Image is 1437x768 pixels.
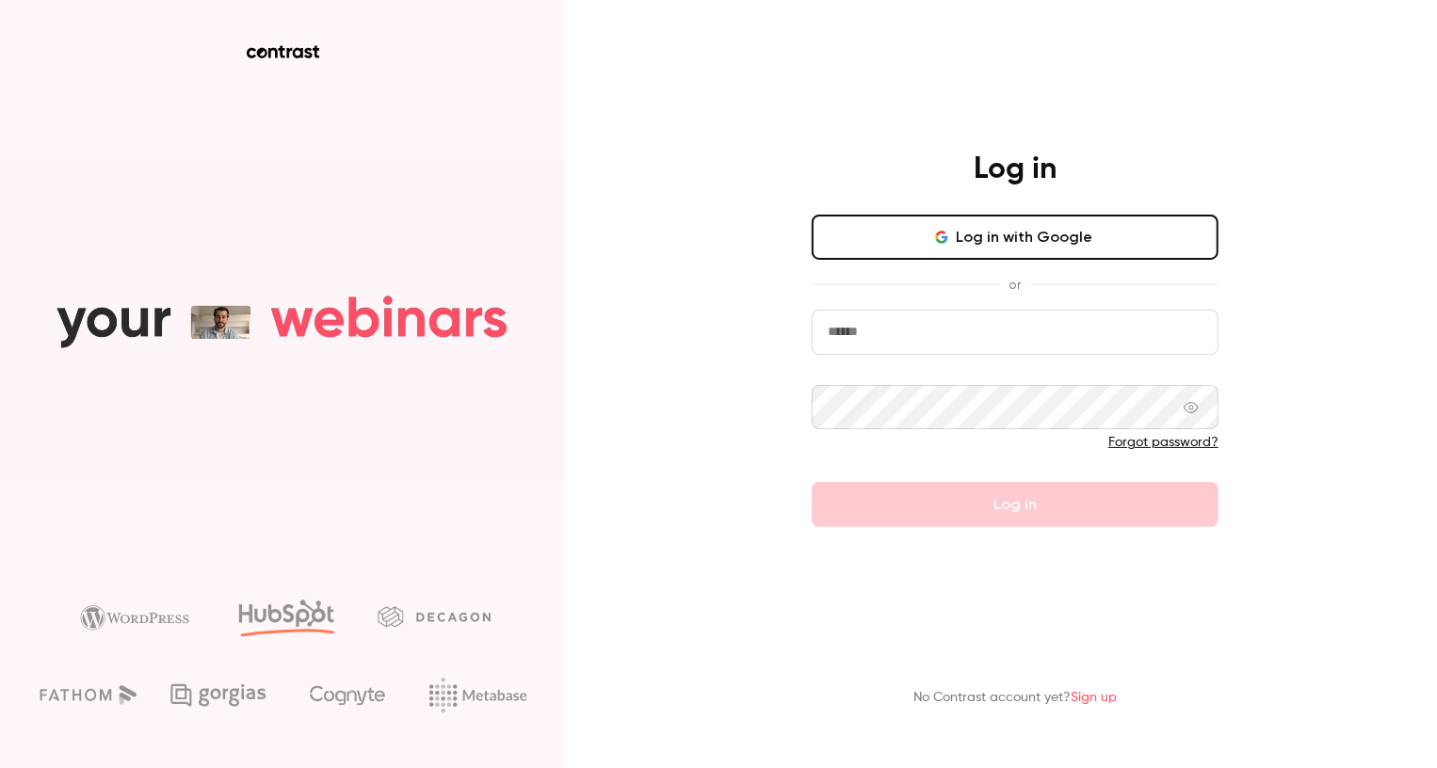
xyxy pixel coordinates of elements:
[378,606,491,627] img: decagon
[913,688,1117,708] p: No Contrast account yet?
[812,215,1219,260] button: Log in with Google
[1108,436,1219,449] a: Forgot password?
[974,151,1057,188] h4: Log in
[1000,275,1031,295] span: or
[1071,691,1117,704] a: Sign up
